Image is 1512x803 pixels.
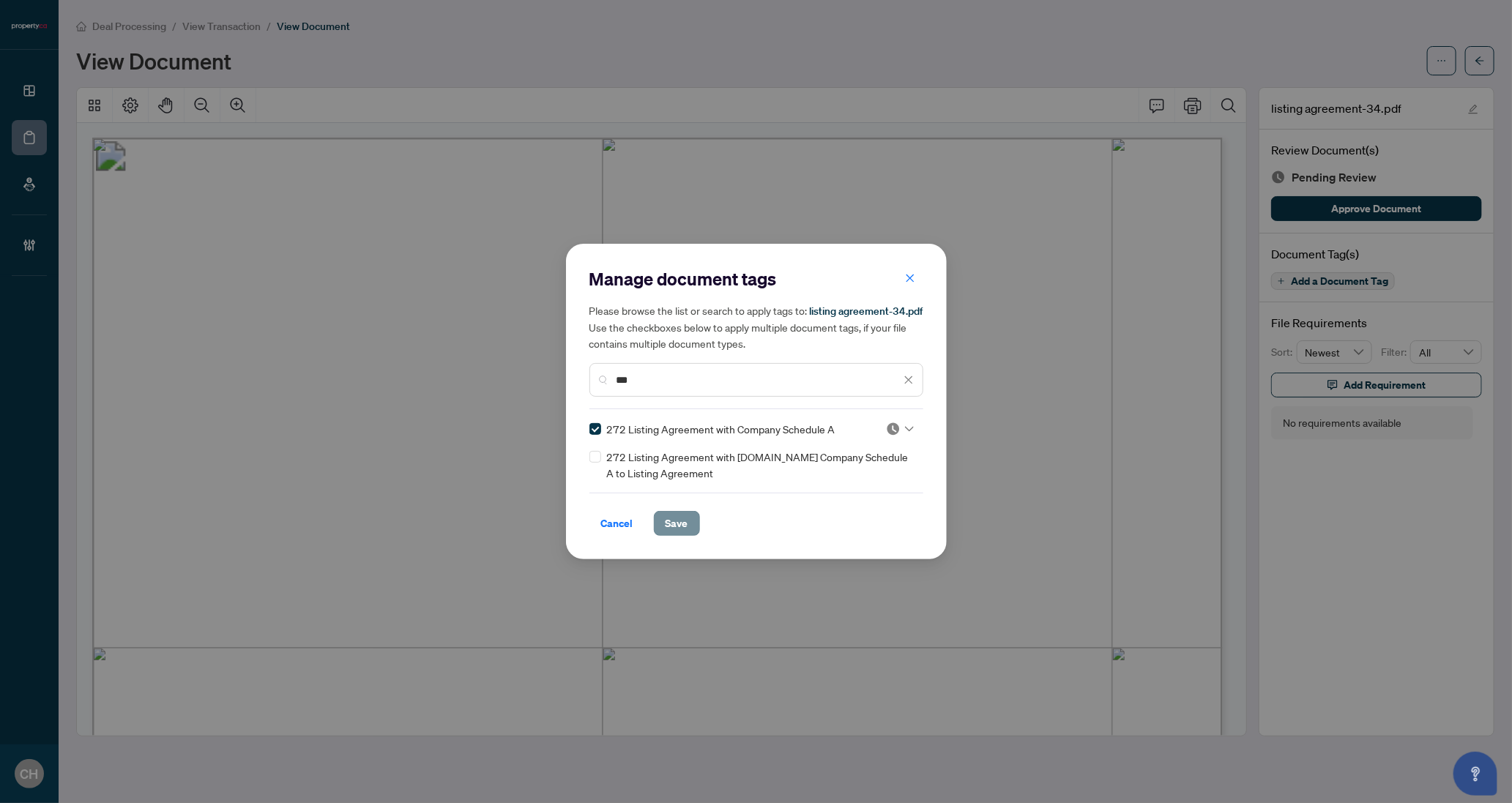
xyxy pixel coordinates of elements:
[607,421,835,437] span: 272 Listing Agreement with Company Schedule A
[886,422,914,436] span: Pending Review
[905,273,915,283] span: close
[607,449,915,481] span: 272 Listing Agreement with [DOMAIN_NAME] Company Schedule A to Listing Agreement
[589,302,923,351] h5: Please browse the list or search to apply tags to: Use the checkboxes below to apply multiple doc...
[810,305,923,318] span: listing agreement-34.pdf
[1453,752,1497,796] button: Open asap
[601,512,633,535] span: Cancel
[904,375,914,385] span: close
[589,511,645,536] button: Cancel
[654,511,700,536] button: Save
[666,512,688,535] span: Save
[589,267,923,291] h2: Manage document tags
[886,422,901,436] img: status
